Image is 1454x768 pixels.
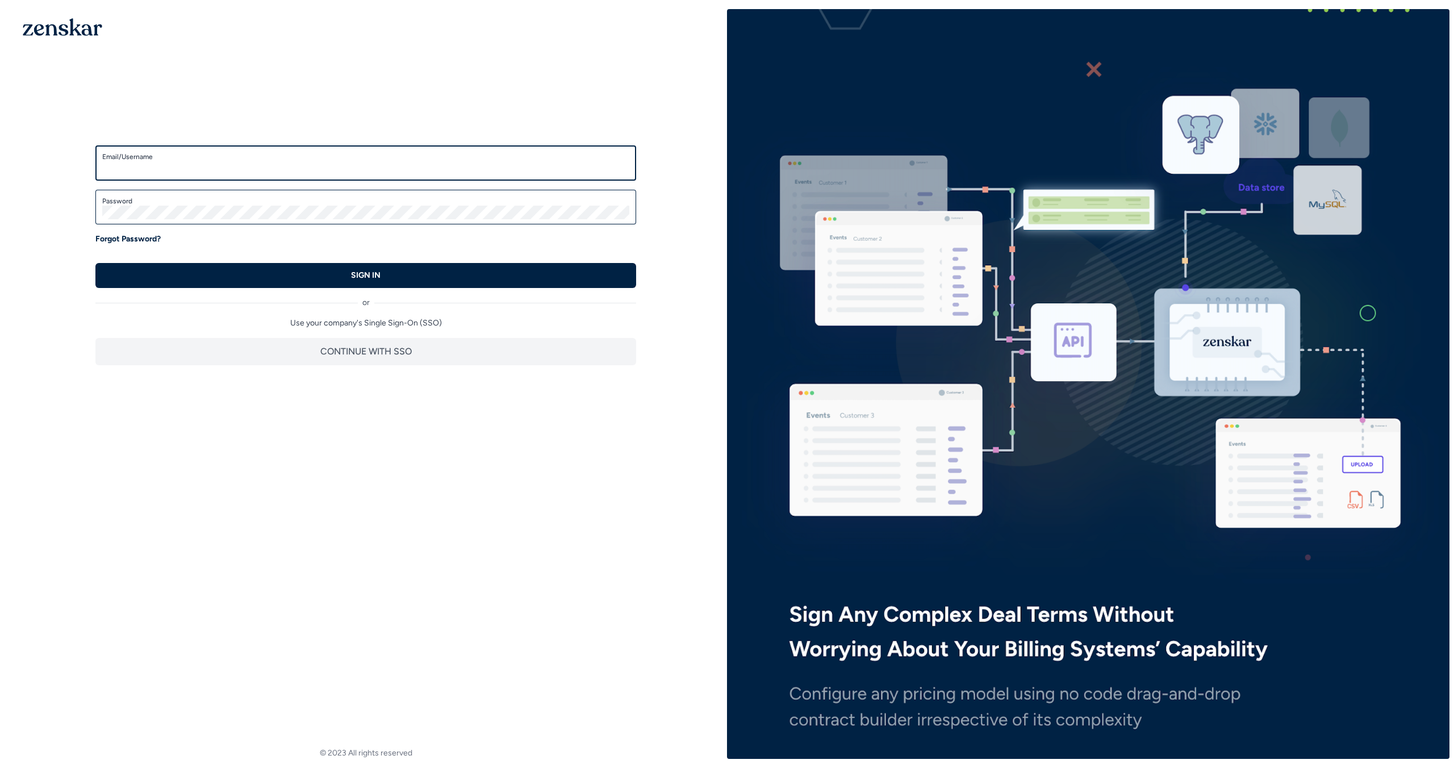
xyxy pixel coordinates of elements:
[95,263,636,288] button: SIGN IN
[95,233,161,245] a: Forgot Password?
[102,152,629,161] label: Email/Username
[351,270,381,281] p: SIGN IN
[5,748,727,759] footer: © 2023 All rights reserved
[95,288,636,308] div: or
[23,18,102,36] img: 1OGAJ2xQqyY4LXKgY66KYq0eOWRCkrZdAb3gUhuVAqdWPZE9SRJmCz+oDMSn4zDLXe31Ii730ItAGKgCKgCCgCikA4Av8PJUP...
[95,318,636,329] p: Use your company's Single Sign-On (SSO)
[95,338,636,365] button: CONTINUE WITH SSO
[102,197,629,206] label: Password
